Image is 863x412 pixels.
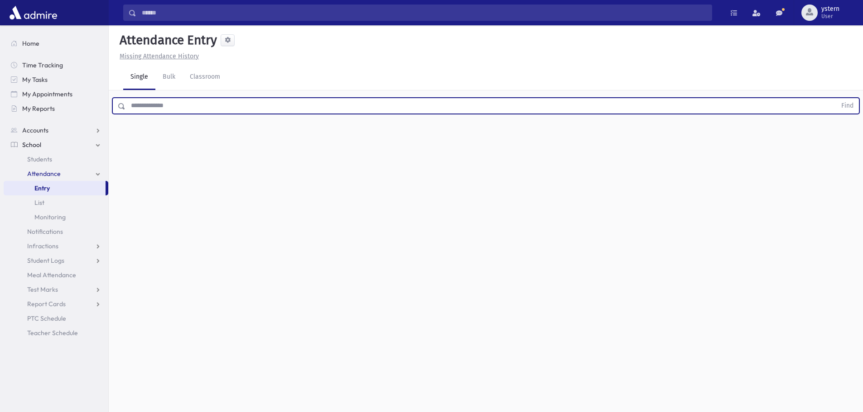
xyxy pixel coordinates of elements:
span: Accounts [22,126,48,134]
span: Entry [34,184,50,192]
img: AdmirePro [7,4,59,22]
a: Report Cards [4,297,108,311]
span: Notifications [27,227,63,236]
a: Monitoring [4,210,108,224]
span: Monitoring [34,213,66,221]
span: Students [27,155,52,163]
a: Accounts [4,123,108,137]
span: Test Marks [27,285,58,294]
a: Students [4,152,108,166]
a: My Appointments [4,87,108,101]
a: PTC Schedule [4,311,108,326]
a: Test Marks [4,282,108,297]
span: Student Logs [27,256,64,265]
a: Missing Attendance History [116,52,199,60]
h5: Attendance Entry [116,33,217,48]
input: Search [136,5,712,21]
a: My Reports [4,101,108,116]
a: Entry [4,181,106,195]
a: Single [123,65,155,90]
button: Find [836,98,859,114]
span: Attendance [27,170,61,178]
span: Home [22,39,39,47]
span: User [821,13,839,20]
a: School [4,137,108,152]
a: Attendance [4,166,108,181]
a: Time Tracking [4,58,108,72]
span: Infractions [27,242,58,250]
span: Teacher Schedule [27,329,78,337]
a: Teacher Schedule [4,326,108,340]
span: List [34,199,44,207]
a: Notifications [4,224,108,239]
a: Classroom [183,65,227,90]
span: Report Cards [27,300,66,308]
span: PTC Schedule [27,314,66,322]
span: ystern [821,5,839,13]
a: Home [4,36,108,51]
span: Time Tracking [22,61,63,69]
a: Bulk [155,65,183,90]
span: School [22,141,41,149]
a: Meal Attendance [4,268,108,282]
span: My Tasks [22,76,48,84]
a: Student Logs [4,253,108,268]
u: Missing Attendance History [120,52,199,60]
span: My Appointments [22,90,72,98]
a: Infractions [4,239,108,253]
a: List [4,195,108,210]
span: Meal Attendance [27,271,76,279]
a: My Tasks [4,72,108,87]
span: My Reports [22,104,55,113]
